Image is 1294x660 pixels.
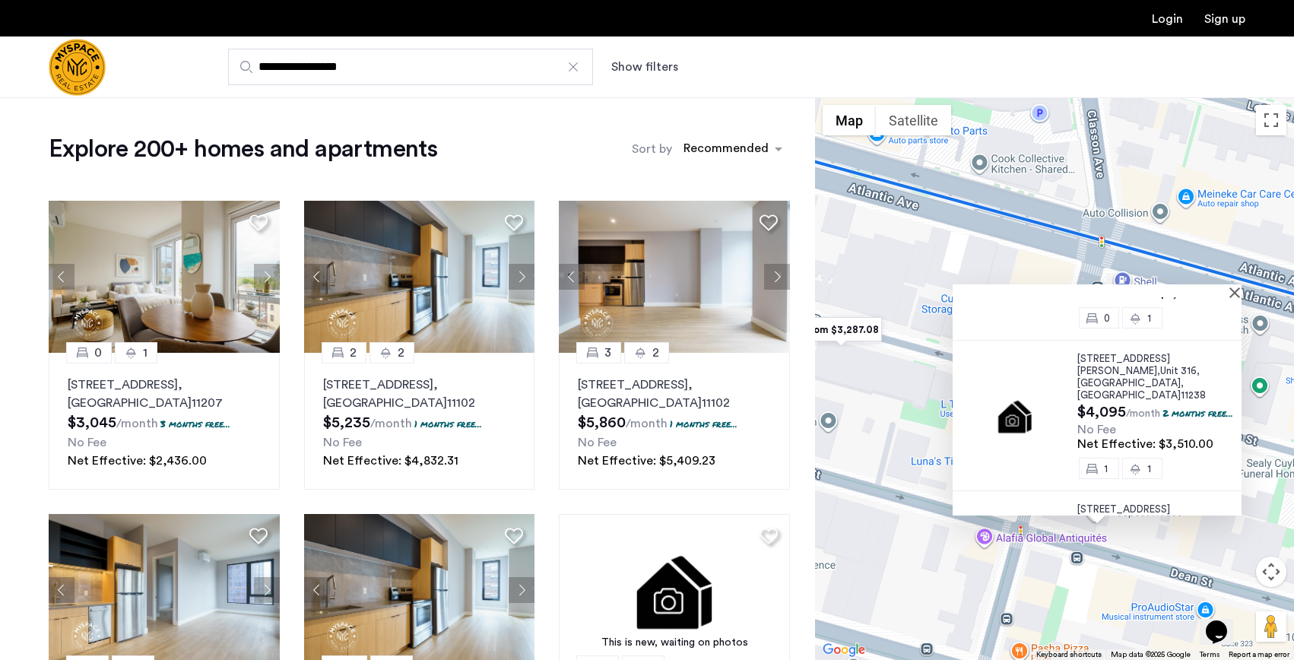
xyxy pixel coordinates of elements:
a: Terms (opens in new tab) [1200,649,1219,660]
button: Next apartment [764,264,790,290]
img: 1997_638519968069068022.png [559,201,790,353]
sub: /month [116,417,158,430]
button: Previous apartment [304,577,330,603]
a: Open this area in Google Maps (opens a new window) [819,640,869,660]
a: Login [1152,13,1183,25]
button: Previous apartment [304,264,330,290]
span: Unit 316, [1160,366,1200,376]
sub: /month [1126,408,1160,419]
span: 2 [398,344,404,362]
span: $4,095 [1077,405,1126,420]
span: No Fee [68,436,106,449]
span: $3,045 [68,415,116,430]
span: 1 [1147,464,1151,474]
span: [STREET_ADDRESS][PERSON_NAME], [1077,504,1170,526]
button: Show or hide filters [611,58,678,76]
img: logo [49,39,106,96]
a: Cazamio Logo [49,39,106,96]
p: 1 months free... [414,417,482,430]
span: Net Effective: $5,409.23 [578,455,715,467]
p: [STREET_ADDRESS] 11102 [578,376,771,412]
img: 1997_638519001096654587.png [49,201,280,353]
a: 22[STREET_ADDRESS], [GEOGRAPHIC_DATA]111021 months free...No FeeNet Effective: $4,832.31 [304,353,535,490]
img: Apartment photo [965,382,1065,449]
button: Drag Pegman onto the map to open Street View [1256,611,1286,642]
button: Next apartment [254,264,280,290]
span: No Fee [323,436,362,449]
span: No Fee [1077,424,1116,436]
span: Net Effective: $4,832.31 [323,455,458,467]
div: This is new, waiting on photos [566,635,782,651]
iframe: chat widget [1200,599,1248,645]
span: 2 [350,344,357,362]
button: Previous apartment [49,264,75,290]
span: No Fee [578,436,617,449]
h1: Explore 200+ homes and apartments [49,134,437,164]
span: Net Effective: $3,510.00 [1077,438,1213,450]
div: Recommended [681,139,769,161]
p: [STREET_ADDRESS] 11102 [323,376,516,412]
span: $5,235 [323,415,370,430]
button: Map camera controls [1256,557,1286,587]
button: Keyboard shortcuts [1036,649,1102,660]
span: Map data ©2025 Google [1111,651,1191,658]
span: 2 [652,344,659,362]
span: [GEOGRAPHIC_DATA] [1077,378,1181,388]
sub: /month [370,417,412,430]
button: Previous apartment [49,577,75,603]
button: Next apartment [509,577,534,603]
span: $5,860 [578,415,626,430]
button: Show street map [823,105,876,135]
a: Report a map error [1229,649,1289,660]
label: Sort by [632,140,672,158]
span: 0 [1104,313,1110,323]
span: 1 [1147,313,1151,323]
a: Registration [1204,13,1245,25]
p: 2 months free... [1162,407,1233,420]
p: 1 months free... [670,417,737,430]
p: [STREET_ADDRESS] 11207 [68,376,261,412]
button: Close [1232,287,1243,297]
span: 11238 [1181,390,1206,400]
p: 3 months free... [160,417,230,430]
a: 32[STREET_ADDRESS], [GEOGRAPHIC_DATA]111021 months free...No FeeNet Effective: $5,409.23 [559,353,790,490]
button: Previous apartment [559,264,585,290]
button: Next apartment [509,264,534,290]
span: 0 [94,344,102,362]
button: Toggle fullscreen view [1256,105,1286,135]
img: Google [819,640,869,660]
sub: /month [626,417,668,430]
button: Show satellite imagery [876,105,951,135]
button: Next apartment [254,577,280,603]
span: 1 [143,344,147,362]
img: 1997_638519968035243270.png [304,201,535,353]
input: Apartment Search [228,49,593,85]
span: Net Effective: $2,436.00 [68,455,207,467]
ng-select: sort-apartment [676,135,790,163]
span: [STREET_ADDRESS][PERSON_NAME], [1077,354,1170,376]
a: 01[STREET_ADDRESS], [GEOGRAPHIC_DATA]112073 months free...No FeeNet Effective: $2,436.00 [49,353,280,490]
span: 1 [1104,464,1108,474]
div: from $3,287.08 [794,313,888,347]
span: 3 [604,344,611,362]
